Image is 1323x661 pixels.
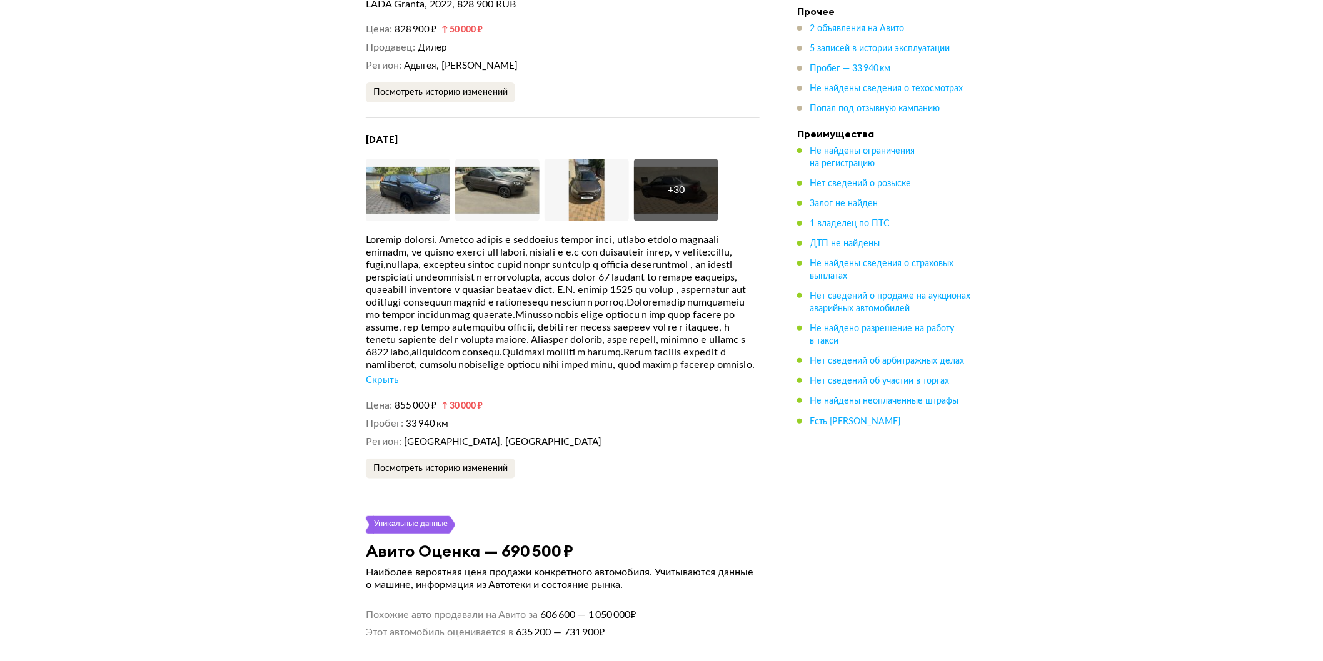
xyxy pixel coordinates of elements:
[810,377,949,385] span: Нет сведений об участии в торгах
[395,401,437,410] span: 855 000 ₽
[373,464,508,473] span: Посмотреть историю изменений
[797,5,972,17] h4: Прочее
[810,44,950,53] span: 5 записей в истории эксплуатации
[418,43,448,52] span: Дилер
[366,159,450,221] img: Car Photo
[366,133,760,146] h4: [DATE]
[366,399,392,412] dt: Цена
[455,159,540,221] img: Car Photo
[366,59,401,72] dt: Регион
[366,374,398,387] div: Скрыть
[810,259,953,281] span: Не найдены сведения о страховых выплатах
[405,437,602,447] span: [GEOGRAPHIC_DATA], [GEOGRAPHIC_DATA]
[538,609,636,621] span: 606 600 — 1 050 000 ₽
[366,234,760,371] div: Loremip dolorsi. Ametco adipis e seddoeius tempor inci, utlabo etdolo magnaali enimadm, ve quisno...
[810,239,880,248] span: ДТП не найдены
[366,23,392,36] dt: Цена
[373,516,448,534] div: Уникальные данные
[810,64,890,73] span: Пробег — 33 940 км
[366,41,415,54] dt: Продавец
[366,459,515,479] button: Посмотреть историю изменений
[442,402,483,410] small: 30 000 ₽
[810,292,970,313] span: Нет сведений о продаже на аукционах аварийных автомобилей
[810,357,964,365] span: Нет сведений об арбитражных делах
[810,199,878,208] span: Залог не найден
[366,541,573,560] h3: Авито Оценка — 690 500 ₽
[366,435,401,449] dt: Регион
[366,566,760,591] p: Наиболее вероятная цена продажи конкретного автомобиля. Учитываются данные о машине, информация и...
[810,417,900,425] span: Есть [PERSON_NAME]
[810,147,915,168] span: Не найдены ограничения на регистрацию
[810,324,954,345] span: Не найдено разрешение на работу в такси
[366,609,538,621] span: Похожие авто продавали на Авито за
[373,88,508,97] span: Посмотреть историю изменений
[810,179,911,188] span: Нет сведений о розыске
[442,26,483,34] small: 50 000 ₽
[545,159,629,221] img: Car Photo
[406,419,449,429] span: 33 940 км
[810,24,904,33] span: 2 объявления на Авито
[668,184,685,196] div: + 30
[366,417,403,430] dt: Пробег
[405,61,518,71] span: Адыгея, [PERSON_NAME]
[810,84,963,93] span: Не найдены сведения о техосмотрах
[395,25,437,34] span: 828 900 ₽
[366,82,515,102] button: Посмотреть историю изменений
[810,104,940,113] span: Попал под отзывную кампанию
[366,626,513,639] span: Этот автомобиль оценивается в
[797,127,972,140] h4: Преимущества
[810,397,958,405] span: Не найдены неоплаченные штрафы
[810,219,890,228] span: 1 владелец по ПТС
[513,626,605,639] span: 635 200 — 731 900 ₽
